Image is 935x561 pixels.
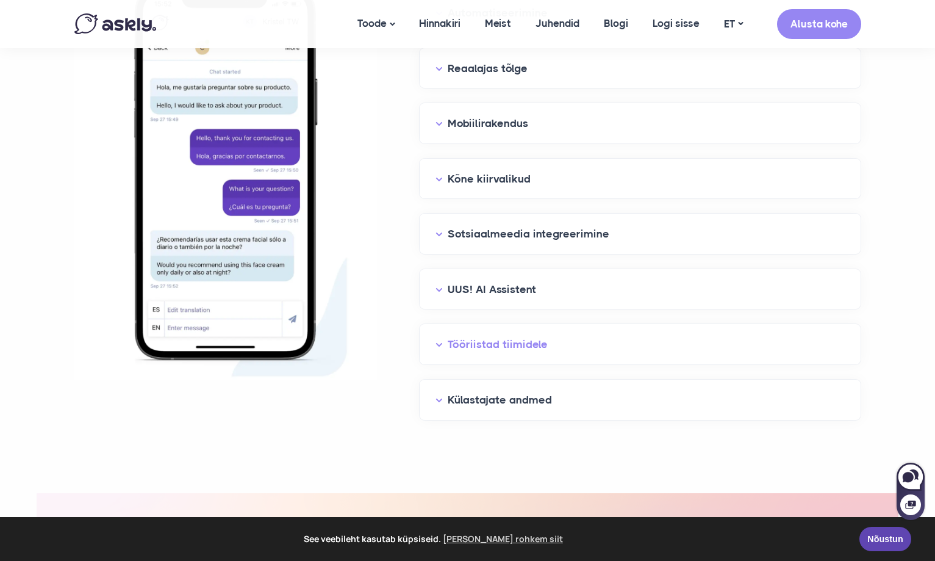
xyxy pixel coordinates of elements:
[435,335,845,354] button: Tööriistad tiimidele
[435,280,845,299] button: UUS! AI Assistent
[435,59,845,78] button: Reaalajas tõlge
[74,13,156,34] img: Askly
[435,391,845,410] button: Külastajate andmed
[895,460,926,521] iframe: Askly chat
[712,15,755,33] a: ET
[441,530,565,548] a: learn more about cookies
[859,527,911,551] a: Nõustun
[435,225,845,244] button: Sotsiaalmeedia integreerimine
[777,9,861,39] a: Alusta kohe
[435,170,845,189] button: Kõne kiirvalikud
[18,530,851,548] span: See veebileht kasutab küpsiseid.
[435,114,845,133] button: Mobiilirakendus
